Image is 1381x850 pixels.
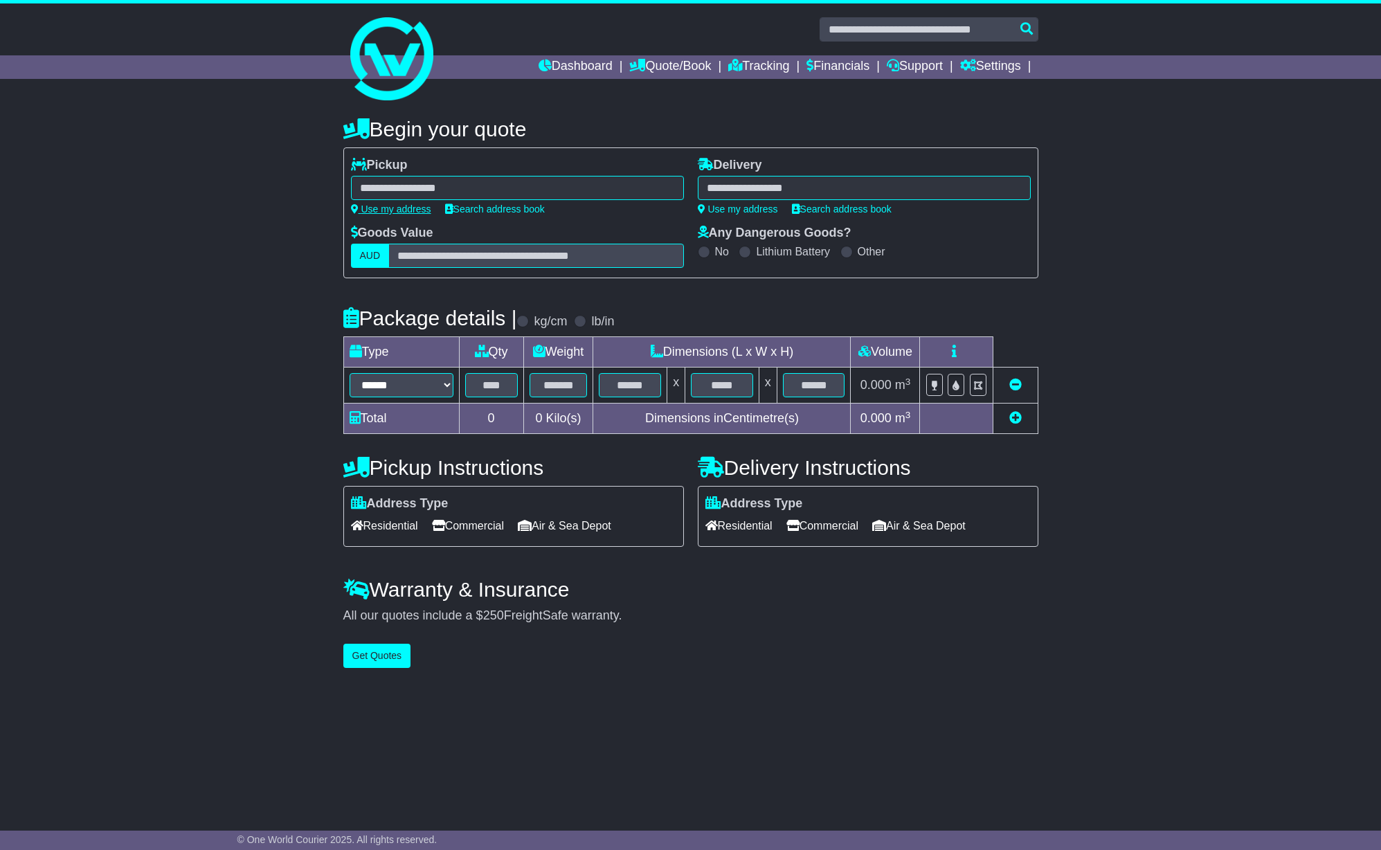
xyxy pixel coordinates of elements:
span: 0.000 [860,378,892,392]
td: Dimensions in Centimetre(s) [593,404,851,434]
td: Weight [523,337,593,368]
label: Any Dangerous Goods? [698,226,851,241]
label: No [715,245,729,258]
label: AUD [351,244,390,268]
button: Get Quotes [343,644,411,668]
label: Delivery [698,158,762,173]
td: Kilo(s) [523,404,593,434]
label: Goods Value [351,226,433,241]
h4: Package details | [343,307,517,329]
label: lb/in [591,314,614,329]
h4: Warranty & Insurance [343,578,1038,601]
sup: 3 [905,410,911,420]
h4: Pickup Instructions [343,456,684,479]
span: Commercial [786,515,858,536]
a: Use my address [698,204,778,215]
h4: Delivery Instructions [698,456,1038,479]
span: Residential [351,515,418,536]
a: Support [887,55,943,79]
a: Search address book [445,204,545,215]
a: Quote/Book [629,55,711,79]
h4: Begin your quote [343,118,1038,141]
a: Settings [960,55,1021,79]
span: Residential [705,515,773,536]
span: Air & Sea Depot [872,515,966,536]
td: Qty [459,337,523,368]
a: Dashboard [539,55,613,79]
a: Search address book [792,204,892,215]
td: 0 [459,404,523,434]
td: Total [343,404,459,434]
label: Pickup [351,158,408,173]
td: Dimensions (L x W x H) [593,337,851,368]
label: kg/cm [534,314,567,329]
td: x [667,368,685,404]
span: Air & Sea Depot [518,515,611,536]
a: Financials [806,55,869,79]
span: Commercial [432,515,504,536]
a: Remove this item [1009,378,1022,392]
a: Add new item [1009,411,1022,425]
td: Type [343,337,459,368]
label: Lithium Battery [756,245,830,258]
td: x [759,368,777,404]
span: 0.000 [860,411,892,425]
label: Address Type [705,496,803,512]
span: 250 [483,608,504,622]
span: © One World Courier 2025. All rights reserved. [237,834,437,845]
label: Address Type [351,496,449,512]
a: Use my address [351,204,431,215]
label: Other [858,245,885,258]
span: m [895,411,911,425]
span: 0 [535,411,542,425]
a: Tracking [728,55,789,79]
td: Volume [851,337,920,368]
sup: 3 [905,377,911,387]
span: m [895,378,911,392]
div: All our quotes include a $ FreightSafe warranty. [343,608,1038,624]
